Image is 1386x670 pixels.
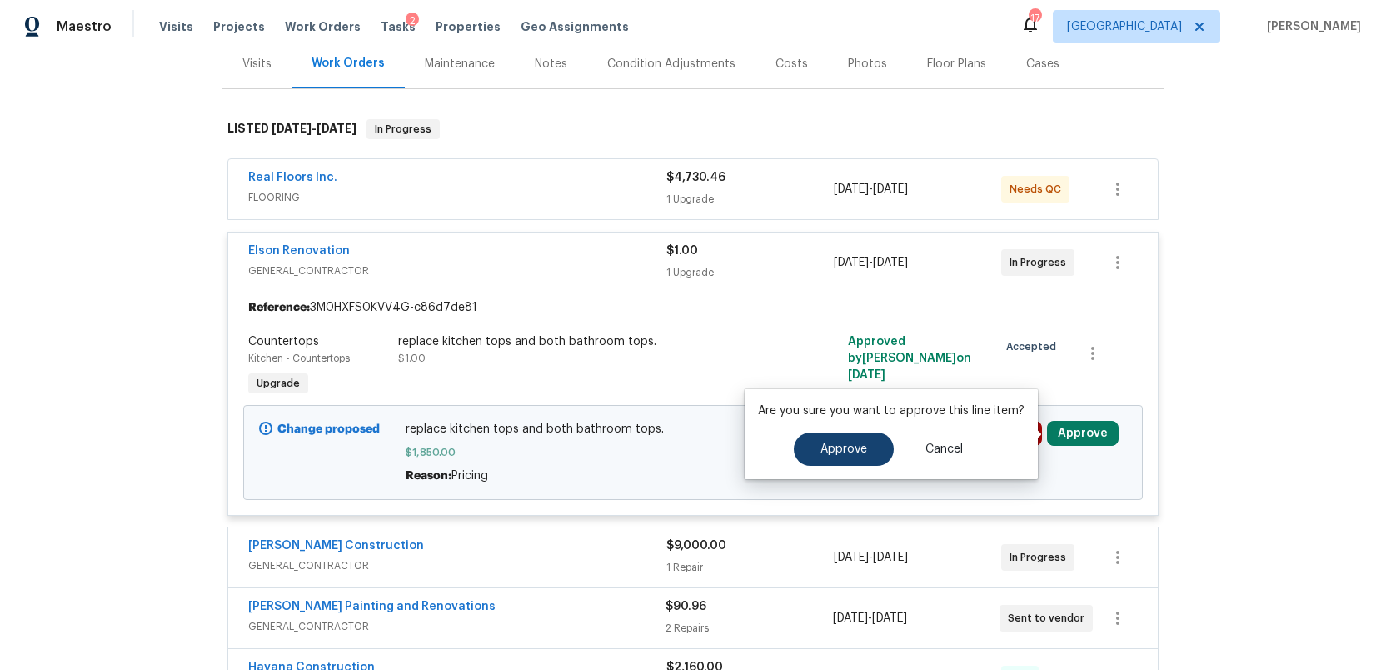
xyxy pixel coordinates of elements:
[248,540,424,552] a: [PERSON_NAME] Construction
[1260,18,1361,35] span: [PERSON_NAME]
[451,470,488,482] span: Pricing
[248,172,337,183] a: Real Floors Inc.
[398,333,763,350] div: replace kitchen tops and both bathroom tops.
[248,189,666,206] span: FLOORING
[248,353,350,363] span: Kitchen - Countertops
[834,552,869,563] span: [DATE]
[317,122,356,134] span: [DATE]
[666,264,834,281] div: 1 Upgrade
[285,18,361,35] span: Work Orders
[1067,18,1182,35] span: [GEOGRAPHIC_DATA]
[1029,10,1040,27] div: 17
[248,336,319,347] span: Countertops
[1010,181,1068,197] span: Needs QC
[927,56,986,72] div: Floor Plans
[248,601,496,612] a: [PERSON_NAME] Painting and Renovations
[1047,421,1119,446] button: Approve
[820,443,867,456] span: Approve
[666,559,834,576] div: 1 Repair
[873,552,908,563] span: [DATE]
[248,245,350,257] a: Elson Renovation
[873,257,908,268] span: [DATE]
[833,610,907,627] span: -
[925,443,963,456] span: Cancel
[436,18,501,35] span: Properties
[666,601,706,612] span: $90.96
[277,423,380,435] b: Change proposed
[607,56,735,72] div: Condition Adjustments
[1010,549,1073,566] span: In Progress
[794,432,894,466] button: Approve
[1010,254,1073,271] span: In Progress
[872,612,907,624] span: [DATE]
[848,56,887,72] div: Photos
[213,18,265,35] span: Projects
[873,183,908,195] span: [DATE]
[425,56,495,72] div: Maintenance
[1008,610,1091,627] span: Sent to vendor
[227,119,356,139] h6: LISTED
[535,56,567,72] div: Notes
[666,191,834,207] div: 1 Upgrade
[834,257,869,268] span: [DATE]
[228,292,1158,322] div: 3M0HXFS0KVV4G-c86d7de81
[1006,338,1063,355] span: Accepted
[272,122,356,134] span: -
[368,121,438,137] span: In Progress
[222,102,1164,156] div: LISTED [DATE]-[DATE]In Progress
[406,421,981,437] span: replace kitchen tops and both bathroom tops.
[666,540,726,552] span: $9,000.00
[57,18,112,35] span: Maestro
[272,122,312,134] span: [DATE]
[248,618,666,635] span: GENERAL_CONTRACTOR
[666,245,698,257] span: $1.00
[834,181,908,197] span: -
[848,369,885,381] span: [DATE]
[381,21,416,32] span: Tasks
[159,18,193,35] span: Visits
[758,402,1025,419] p: Are you sure you want to approve this line item?
[521,18,629,35] span: Geo Assignments
[899,432,990,466] button: Cancel
[406,470,451,482] span: Reason:
[834,549,908,566] span: -
[406,444,981,461] span: $1,850.00
[775,56,808,72] div: Costs
[834,183,869,195] span: [DATE]
[248,557,666,574] span: GENERAL_CONTRACTOR
[666,620,832,637] div: 2 Repairs
[848,336,971,381] span: Approved by [PERSON_NAME] on
[834,254,908,271] span: -
[666,172,725,183] span: $4,730.46
[398,353,426,363] span: $1.00
[242,56,272,72] div: Visits
[406,12,419,29] div: 2
[312,55,385,72] div: Work Orders
[248,262,666,279] span: GENERAL_CONTRACTOR
[248,299,310,316] b: Reference:
[1026,56,1059,72] div: Cases
[250,375,307,392] span: Upgrade
[833,612,868,624] span: [DATE]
